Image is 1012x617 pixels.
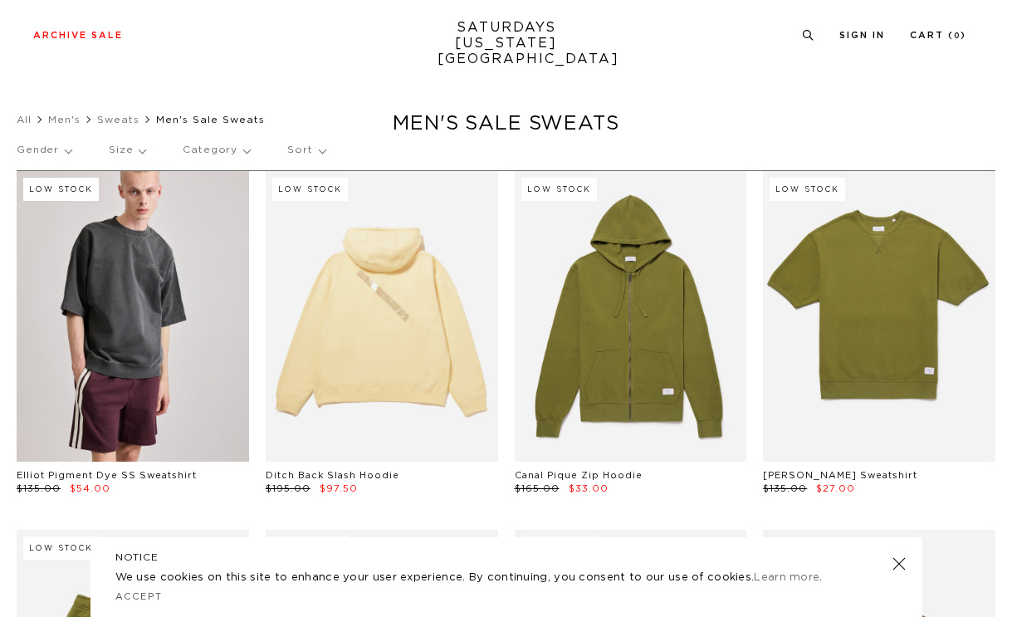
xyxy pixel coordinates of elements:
[266,471,399,480] a: Ditch Back Slash Hoodie
[763,484,807,493] span: $135.00
[515,471,643,480] a: Canal Pique Zip Hoodie
[183,131,250,169] p: Category
[754,572,819,583] a: Learn more
[115,570,838,586] p: We use cookies on this site to enhance your user experience. By continuing, you consent to our us...
[23,536,99,560] div: Low Stock
[97,115,139,125] a: Sweats
[320,484,358,493] span: $97.50
[910,31,966,40] a: Cart (0)
[272,536,348,560] div: Low Stock
[115,550,897,565] h5: NOTICE
[521,178,597,201] div: Low Stock
[272,178,348,201] div: Low Stock
[17,115,32,125] a: All
[839,31,885,40] a: Sign In
[109,131,145,169] p: Size
[17,484,61,493] span: $135.00
[33,31,123,40] a: Archive Sale
[763,471,917,480] a: [PERSON_NAME] Sweatshirt
[816,484,855,493] span: $27.00
[156,115,265,125] span: Men's Sale Sweats
[521,536,597,560] div: Low Stock
[17,471,197,480] a: Elliot Pigment Dye SS Sweatshirt
[115,592,164,601] a: Accept
[266,484,310,493] span: $195.00
[70,484,110,493] span: $54.00
[569,484,609,493] span: $33.00
[23,178,99,201] div: Low Stock
[515,484,560,493] span: $165.00
[48,115,81,125] a: Men's
[770,178,845,201] div: Low Stock
[287,131,325,169] p: Sort
[17,131,71,169] p: Gender
[954,32,961,40] small: 0
[438,20,574,67] a: SATURDAYS[US_STATE][GEOGRAPHIC_DATA]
